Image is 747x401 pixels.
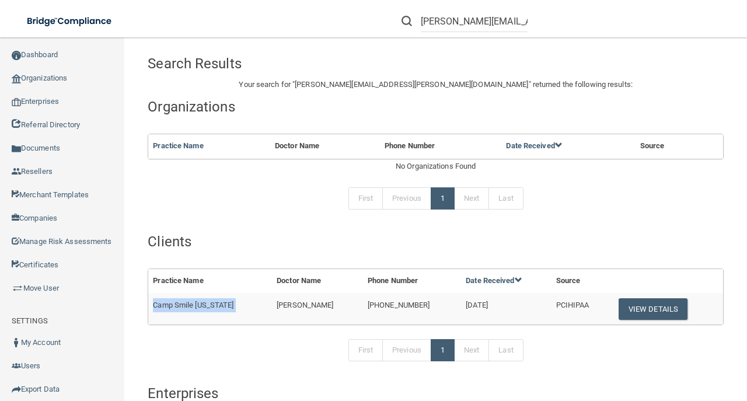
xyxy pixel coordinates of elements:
[153,141,203,150] a: Practice Name
[466,301,488,309] span: [DATE]
[18,9,123,33] img: bridge_compliance_login_screen.278c3ca4.svg
[153,301,233,309] span: Camp Smile [US_STATE]
[12,385,21,394] img: icon-export.b9366987.png
[431,187,455,210] a: 1
[148,56,378,71] h4: Search Results
[148,269,272,293] th: Practice Name
[506,141,562,150] a: Date Received
[12,338,21,347] img: ic_user_dark.df1a06c3.png
[466,276,522,285] a: Date Received
[12,167,21,176] img: ic_reseller.de258add.png
[12,361,21,371] img: icon-users.e205127d.png
[12,74,21,83] img: organization-icon.f8decf85.png
[272,269,363,293] th: Doctor Name
[148,386,724,401] h4: Enterprises
[295,80,528,89] span: [PERSON_NAME][EMAIL_ADDRESS][PERSON_NAME][DOMAIN_NAME]
[556,301,589,309] span: PCIHIPAA
[363,269,461,293] th: Phone Number
[454,187,489,210] a: Next
[382,187,431,210] a: Previous
[148,78,724,92] p: Your search for " " returned the following results:
[12,98,21,106] img: enterprise.0d942306.png
[12,314,48,328] label: SETTINGS
[421,11,528,32] input: Search
[270,134,380,158] th: Doctor Name
[348,187,383,210] a: First
[277,301,333,309] span: [PERSON_NAME]
[12,283,23,294] img: briefcase.64adab9b.png
[12,51,21,60] img: ic_dashboard_dark.d01f4a41.png
[380,134,502,158] th: Phone Number
[148,99,724,114] h4: Organizations
[619,298,687,320] button: View Details
[454,339,489,361] a: Next
[12,144,21,154] img: icon-documents.8dae5593.png
[488,187,523,210] a: Last
[148,234,724,249] h4: Clients
[348,339,383,361] a: First
[368,301,430,309] span: [PHONE_NUMBER]
[148,159,724,173] div: No Organizations Found
[402,16,412,26] img: ic-search.3b580494.png
[488,339,523,361] a: Last
[551,269,610,293] th: Source
[636,134,704,158] th: Source
[431,339,455,361] a: 1
[382,339,431,361] a: Previous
